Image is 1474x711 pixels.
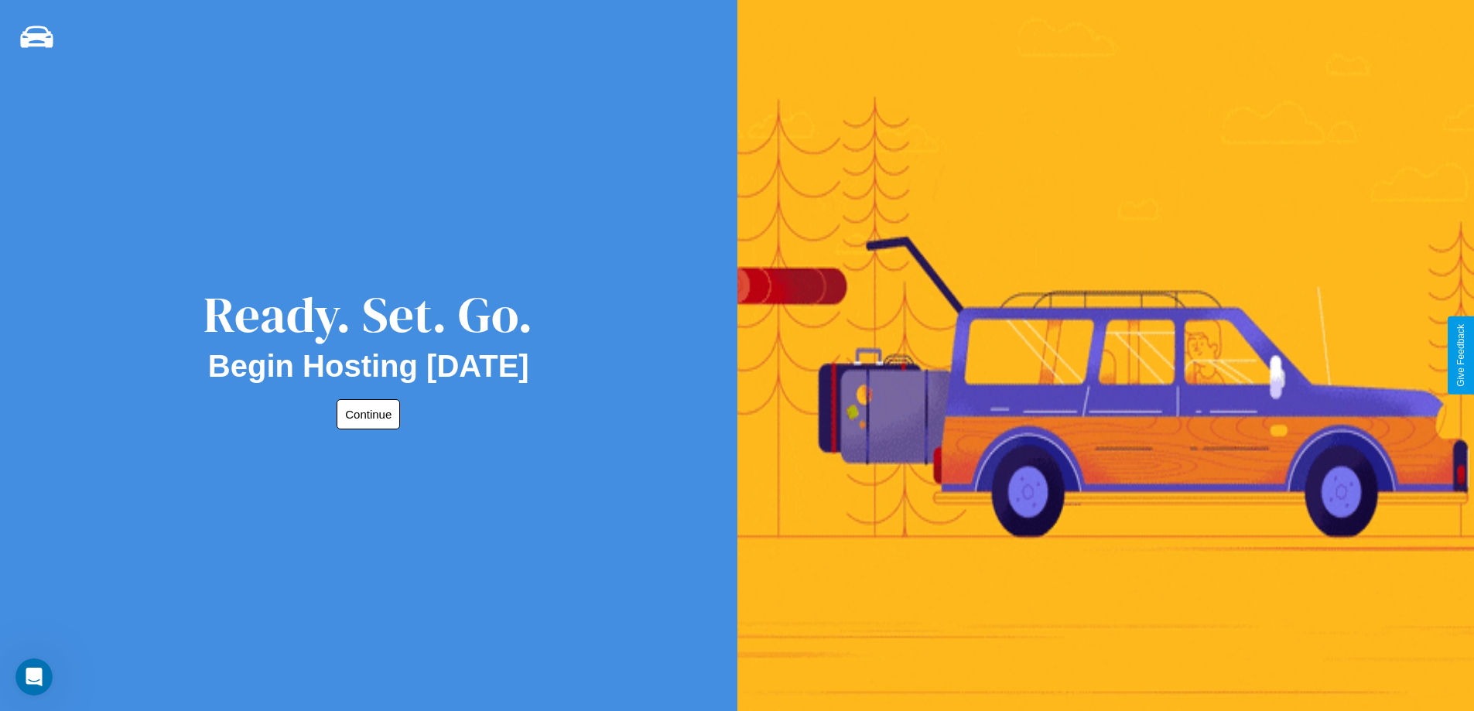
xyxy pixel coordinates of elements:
h2: Begin Hosting [DATE] [208,349,529,384]
iframe: Intercom live chat [15,658,53,696]
div: Give Feedback [1455,324,1466,387]
div: Ready. Set. Go. [203,280,533,349]
button: Continue [337,399,400,429]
